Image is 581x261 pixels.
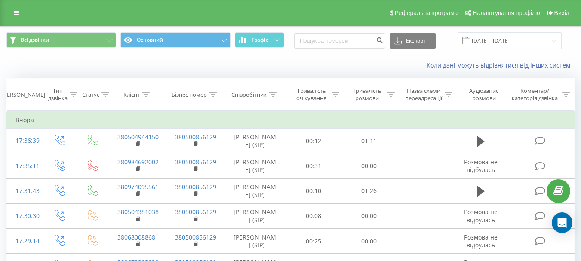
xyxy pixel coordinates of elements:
[405,87,443,102] div: Назва схеми переадресації
[224,154,286,178] td: [PERSON_NAME] (SIP)
[2,91,45,98] div: [PERSON_NAME]
[294,33,385,49] input: Пошук за номером
[464,208,498,224] span: Розмова не відбулась
[48,87,68,102] div: Тип дзвінка
[427,61,575,69] a: Коли дані можуть відрізнятися вiд інших систем
[510,87,560,102] div: Коментар/категорія дзвінка
[554,9,569,16] span: Вихід
[7,111,575,129] td: Вчора
[395,9,458,16] span: Реферальна програма
[21,37,49,43] span: Всі дзвінки
[224,129,286,154] td: [PERSON_NAME] (SIP)
[341,203,397,228] td: 00:00
[15,183,34,200] div: 17:31:43
[464,233,498,249] span: Розмова не відбулась
[224,178,286,203] td: [PERSON_NAME] (SIP)
[349,87,385,102] div: Тривалість розмови
[286,154,341,178] td: 00:31
[341,154,397,178] td: 00:00
[462,87,506,102] div: Аудіозапис розмови
[341,178,397,203] td: 01:26
[552,212,572,233] div: Open Intercom Messenger
[286,129,341,154] td: 00:12
[235,32,284,48] button: Графік
[294,87,329,102] div: Тривалість очікування
[224,203,286,228] td: [PERSON_NAME] (SIP)
[15,132,34,149] div: 17:36:39
[473,9,540,16] span: Налаштування профілю
[175,233,216,241] a: 380500856129
[117,133,159,141] a: 380504944150
[117,183,159,191] a: 380974095561
[175,158,216,166] a: 380500856129
[172,91,207,98] div: Бізнес номер
[341,229,397,254] td: 00:00
[82,91,99,98] div: Статус
[117,233,159,241] a: 380680088681
[175,133,216,141] a: 380500856129
[286,203,341,228] td: 00:08
[6,32,116,48] button: Всі дзвінки
[175,183,216,191] a: 380500856129
[224,229,286,254] td: [PERSON_NAME] (SIP)
[341,129,397,154] td: 01:11
[286,229,341,254] td: 00:25
[15,233,34,249] div: 17:29:14
[15,158,34,175] div: 17:35:11
[123,91,140,98] div: Клієнт
[15,208,34,224] div: 17:30:30
[117,208,159,216] a: 380504381038
[252,37,268,43] span: Графік
[117,158,159,166] a: 380984692002
[120,32,230,48] button: Основний
[286,178,341,203] td: 00:10
[390,33,436,49] button: Експорт
[175,208,216,216] a: 380500856129
[464,158,498,174] span: Розмова не відбулась
[231,91,267,98] div: Співробітник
